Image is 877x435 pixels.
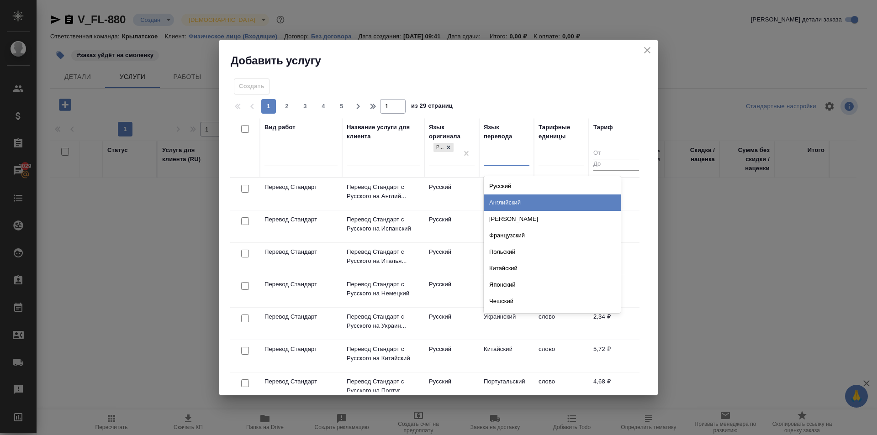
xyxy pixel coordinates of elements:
[484,123,529,141] div: Язык перевода
[484,277,621,293] div: Японский
[589,340,644,372] td: 5,72 ₽
[479,275,534,307] td: [PERSON_NAME]
[264,215,338,224] p: Перевод Стандарт
[298,99,312,114] button: 3
[347,215,420,233] p: Перевод Стандарт с Русского на Испанский
[347,377,420,395] p: Перевод Стандарт с Русского на Португ...
[334,102,349,111] span: 5
[280,102,294,111] span: 2
[347,345,420,363] p: Перевод Стандарт с Русского на Китайский
[534,340,589,372] td: слово
[264,312,338,321] p: Перевод Стандарт
[424,372,479,404] td: Русский
[298,102,312,111] span: 3
[231,53,658,68] h2: Добавить услугу
[484,211,621,227] div: [PERSON_NAME]
[334,99,349,114] button: 5
[484,309,621,326] div: Сербский
[433,142,454,153] div: Русский
[316,102,331,111] span: 4
[424,275,479,307] td: Русский
[479,340,534,372] td: Китайский
[593,148,639,159] input: От
[484,178,621,194] div: Русский
[424,243,479,275] td: Русский
[264,345,338,354] p: Перевод Стандарт
[424,308,479,340] td: Русский
[280,99,294,114] button: 2
[484,194,621,211] div: Английский
[424,210,479,242] td: Русский
[264,183,338,192] p: Перевод Стандарт
[640,43,654,57] button: close
[479,243,534,275] td: Итальянский
[539,123,584,141] div: Тарифные единицы
[479,308,534,340] td: Украинский
[424,340,479,372] td: Русский
[264,280,338,289] p: Перевод Стандарт
[534,372,589,404] td: слово
[589,372,644,404] td: 4,68 ₽
[484,260,621,277] div: Китайский
[347,183,420,201] p: Перевод Стандарт с Русского на Англий...
[411,100,453,114] span: из 29 страниц
[347,247,420,266] p: Перевод Стандарт с Русского на Италья...
[433,143,444,152] div: Русский
[479,178,534,210] td: Английский
[347,280,420,298] p: Перевод Стандарт с Русского на Немецкий
[479,372,534,404] td: Португальский
[264,377,338,386] p: Перевод Стандарт
[589,308,644,340] td: 2,34 ₽
[484,244,621,260] div: Польский
[484,293,621,309] div: Чешский
[316,99,331,114] button: 4
[484,227,621,244] div: Французский
[264,247,338,257] p: Перевод Стандарт
[593,123,613,132] div: Тариф
[264,123,296,132] div: Вид работ
[429,123,475,141] div: Язык оригинала
[424,178,479,210] td: Русский
[479,210,534,242] td: Испанский
[347,123,420,141] div: Название услуги для клиента
[534,308,589,340] td: слово
[593,159,639,170] input: До
[347,312,420,330] p: Перевод Стандарт с Русского на Украин...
